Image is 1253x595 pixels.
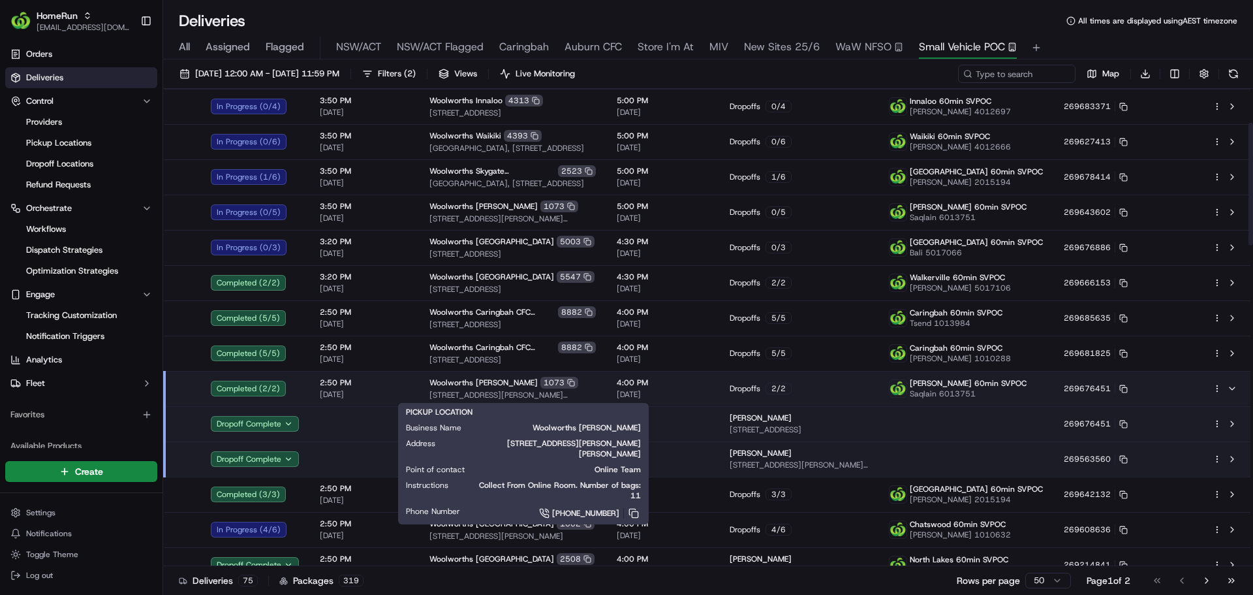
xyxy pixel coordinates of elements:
span: Dropoffs [730,242,760,253]
span: Dropoffs [730,137,760,147]
span: 5:00 PM [617,201,709,212]
span: Create [75,465,103,478]
span: [PERSON_NAME] 60min SVPOC [910,378,1027,389]
span: [STREET_ADDRESS] [429,319,596,330]
a: Tracking Customization [21,306,142,325]
span: Dropoffs [730,101,760,112]
span: 3:50 PM [320,166,409,176]
span: Woolworths Innaloo [429,95,503,106]
span: Woolworths Caringbah CFC (CDOS) [429,307,555,317]
span: Woolworths Skygate ([GEOGRAPHIC_DATA]) [429,166,555,176]
span: Notifications [26,528,72,539]
div: 0 / 4 [766,101,792,112]
span: 2:50 PM [320,554,409,564]
h1: Deliveries [179,10,245,31]
span: 2:50 PM [320,378,409,388]
span: [DATE] [320,354,409,364]
span: New Sites 25/6 [744,39,820,55]
div: 8882 [558,342,596,353]
span: [PERSON_NAME] [730,448,792,458]
div: Past conversations [13,170,87,180]
a: 💻API Documentation [105,287,215,310]
img: ww.png [889,204,906,221]
span: Tsend 1013984 [910,318,1002,329]
div: 4 / 6 [766,524,792,536]
div: We're available if you need us! [59,138,179,148]
div: 75 [238,575,258,587]
span: Fleet [26,378,45,389]
a: Refund Requests [21,176,142,194]
span: Chatswood 60min SVPOC [910,519,1006,530]
span: 269627413 [1064,137,1111,147]
img: Kenrick Jones [13,190,34,211]
button: [EMAIL_ADDRESS][DOMAIN_NAME] [37,22,130,33]
span: [DATE] [617,495,709,506]
span: ( 2 ) [404,68,416,80]
button: 269676886 [1064,242,1128,253]
div: 1073 [540,201,578,212]
button: Toggle Theme [5,545,157,564]
span: [STREET_ADDRESS][PERSON_NAME] [429,531,596,541]
span: 2:50 PM [320,519,409,529]
span: [STREET_ADDRESS][PERSON_NAME][PERSON_NAME] [429,214,596,224]
span: [PERSON_NAME] 1010288 [910,353,1011,364]
button: 269214841 [1064,560,1128,570]
span: [STREET_ADDRESS][PERSON_NAME][PERSON_NAME] [456,438,641,459]
span: Woolworths [PERSON_NAME] [429,378,538,388]
span: Engage [26,289,55,300]
span: [DATE] [320,319,409,329]
span: Address [406,438,435,449]
span: [DATE] [617,248,709,259]
span: Phone Number [406,506,460,517]
span: [GEOGRAPHIC_DATA] 60min SVPOC [910,167,1043,177]
span: Woolworths Caringbah CFC (CDOS) [429,342,555,353]
p: Rows per page [957,574,1020,587]
span: [PERSON_NAME] 4012697 [910,106,1011,117]
div: 3 / 3 [766,489,792,500]
a: 📗Knowledge Base [8,287,105,310]
a: Optimization Strategies [21,262,142,280]
div: 5 / 5 [766,347,792,359]
span: Deliveries [26,72,63,84]
span: Toggle Theme [26,549,78,560]
img: ww.png [889,380,906,397]
span: Analytics [26,354,62,366]
span: 269642132 [1064,489,1111,500]
img: 8016278978528_b943e370aa5ada12b00a_72.png [27,125,51,148]
div: 1 / 6 [766,171,792,183]
span: 269643602 [1064,207,1111,217]
span: Control [26,95,54,107]
img: ww.png [889,98,906,115]
span: 4:30 PM [617,236,709,247]
img: HomeRun [10,10,31,31]
span: [PERSON_NAME] 60min SVPOC [910,202,1027,212]
div: Page 1 of 2 [1087,574,1130,587]
span: Dropoffs [730,313,760,323]
span: Collect From Online Room. Number of bags: 11 [469,480,641,501]
span: Woolworths [PERSON_NAME] [429,201,538,212]
span: North Lakes 60min SVPOC [910,555,1008,565]
a: Workflows [21,220,142,238]
div: 5 / 5 [766,312,792,324]
span: 269608636 [1064,524,1111,535]
span: Dropoffs [730,383,760,394]
button: 269563560 [1064,454,1128,464]
span: WaW NFSO [835,39,891,55]
span: [DATE] [320,283,409,294]
span: [DATE] [617,142,709,153]
img: ww.png [889,345,906,362]
span: 269681825 [1064,348,1111,359]
span: 2:50 PM [320,307,409,317]
a: [PHONE_NUMBER] [481,506,641,521]
button: Views [433,65,483,83]
span: 3:50 PM [320,201,409,212]
span: Walkerville 60min SVPOC [910,272,1005,283]
span: HomeRun [37,9,78,22]
span: [DATE] [617,389,709,400]
span: Orders [26,48,52,60]
button: Engage [5,284,157,305]
span: 3:50 PM [320,95,409,106]
span: 4:00 PM [617,554,709,564]
span: Dropoffs [730,278,760,288]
